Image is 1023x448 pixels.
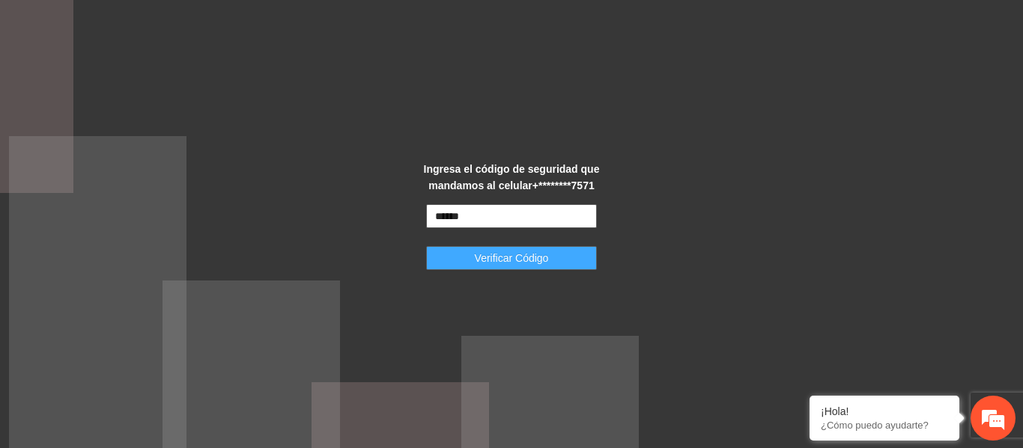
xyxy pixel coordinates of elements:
[426,246,597,270] button: Verificar Código
[821,420,948,431] p: ¿Cómo puedo ayudarte?
[87,142,207,293] span: Estamos en línea.
[821,405,948,417] div: ¡Hola!
[78,76,252,96] div: Chatee con nosotros ahora
[246,7,282,43] div: Minimizar ventana de chat en vivo
[475,250,549,266] span: Verificar Código
[7,293,285,346] textarea: Escriba su mensaje y pulse “Intro”
[424,163,600,191] strong: Ingresa el código de seguridad que mandamos al celular +********7571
